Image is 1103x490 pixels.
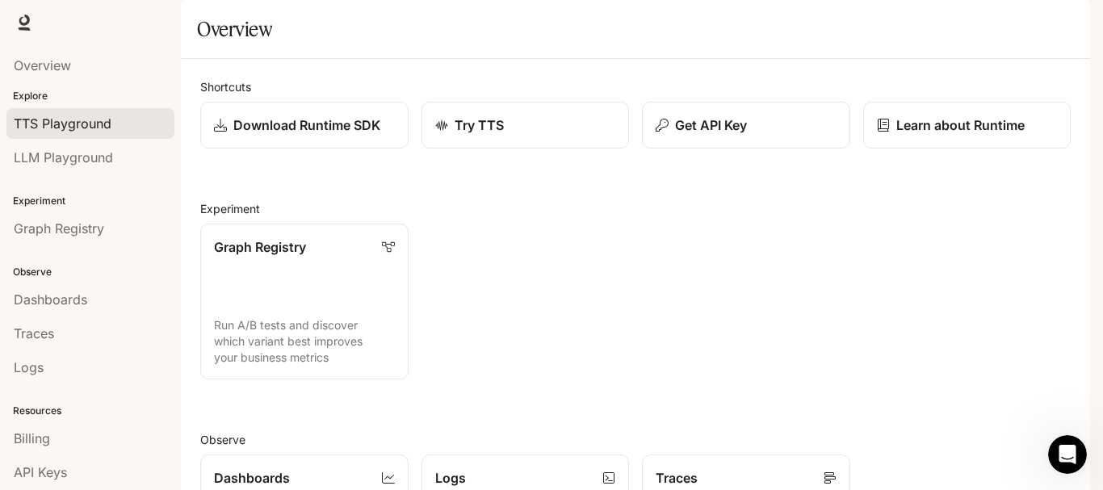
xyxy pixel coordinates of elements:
a: Download Runtime SDK [200,102,409,149]
a: Try TTS [421,102,630,149]
iframe: Intercom live chat [1048,435,1087,474]
a: Learn about Runtime [863,102,1072,149]
a: Graph RegistryRun A/B tests and discover which variant best improves your business metrics [200,224,409,379]
p: Learn about Runtime [896,115,1025,135]
h2: Shortcuts [200,78,1071,95]
p: Download Runtime SDK [233,115,380,135]
h2: Experiment [200,200,1071,217]
p: Get API Key [675,115,747,135]
h2: Observe [200,431,1071,448]
p: Graph Registry [214,237,306,257]
p: Dashboards [214,468,290,488]
p: Traces [656,468,698,488]
p: Logs [435,468,466,488]
p: Try TTS [455,115,504,135]
button: Get API Key [642,102,850,149]
h1: Overview [197,13,272,45]
p: Run A/B tests and discover which variant best improves your business metrics [214,317,395,366]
